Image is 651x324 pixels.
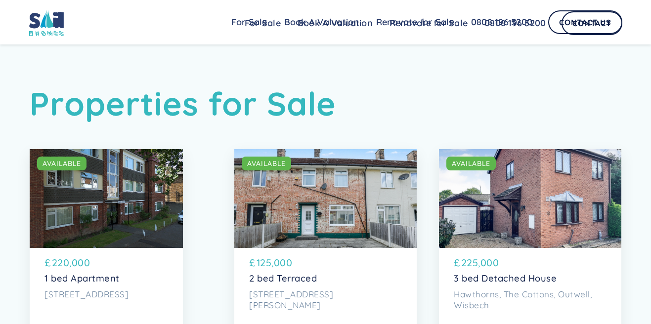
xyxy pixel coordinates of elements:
div: AVAILABLE [452,159,490,168]
p: £ [249,255,256,270]
a: 0808 196 5200 [476,13,554,33]
p: 1 bed Apartment [44,273,168,284]
p: 125,000 [257,255,293,270]
p: £ [44,255,51,270]
p: [STREET_ADDRESS][PERSON_NAME] [249,289,402,311]
a: For Sale [236,13,289,33]
p: 2 bed Terraced [249,273,402,284]
p: 220,000 [52,255,90,270]
p: 3 bed Detached House [454,273,607,284]
div: AVAILABLE [247,159,286,168]
p: 225,000 [461,255,499,270]
a: Book A Valuation [289,13,381,33]
a: Renovate for Sale [381,13,476,33]
div: AVAILABLE [43,159,81,168]
a: Contact [562,11,622,35]
img: sail home logo colored [29,10,64,36]
p: Hawthorns, The Cottons, Outwell, Wisbech [454,289,607,311]
p: £ [454,255,460,270]
h1: Properties for Sale [30,84,621,123]
p: [STREET_ADDRESS] [44,289,168,300]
